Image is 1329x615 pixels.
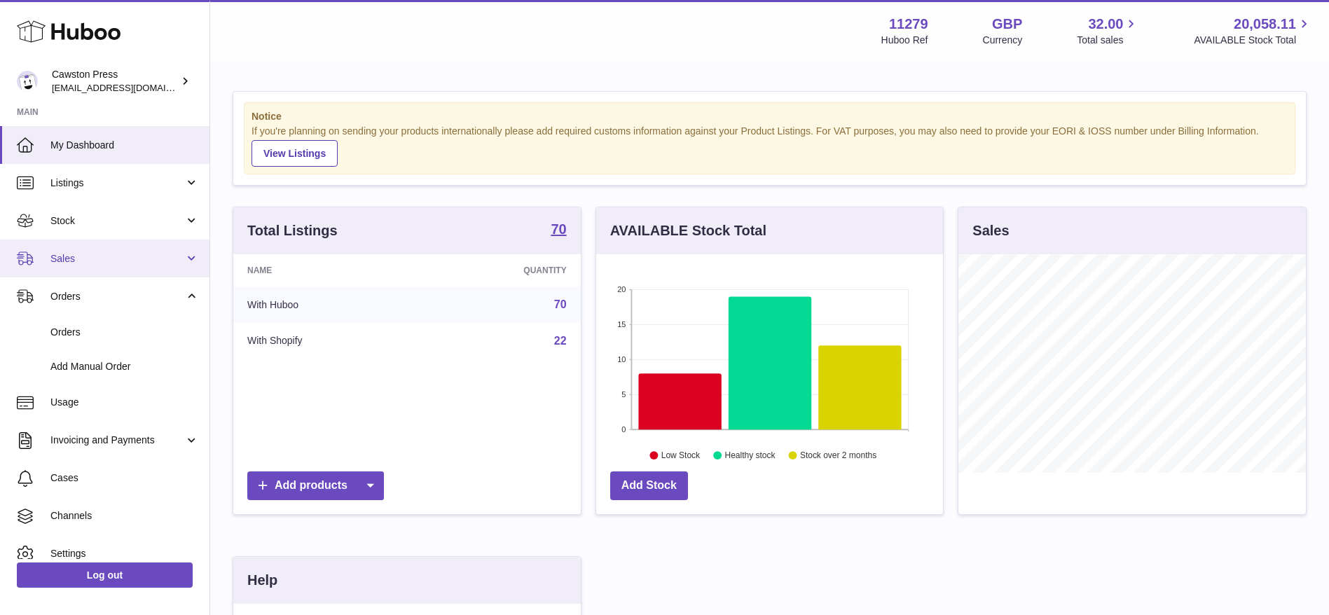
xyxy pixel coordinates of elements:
[233,286,420,323] td: With Huboo
[972,221,1009,240] h3: Sales
[554,335,567,347] a: 22
[621,390,626,399] text: 5
[233,254,420,286] th: Name
[1077,34,1139,47] span: Total sales
[233,323,420,359] td: With Shopify
[50,139,199,152] span: My Dashboard
[1194,34,1312,47] span: AVAILABLE Stock Total
[50,396,199,409] span: Usage
[252,110,1288,123] strong: Notice
[551,222,566,239] a: 70
[50,177,184,190] span: Listings
[50,326,199,339] span: Orders
[50,252,184,265] span: Sales
[17,71,38,92] img: internalAdmin-11279@internal.huboo.com
[554,298,567,310] a: 70
[17,562,193,588] a: Log out
[1234,15,1296,34] span: 20,058.11
[800,450,876,460] text: Stock over 2 months
[1088,15,1123,34] span: 32.00
[617,355,626,364] text: 10
[52,82,206,93] span: [EMAIL_ADDRESS][DOMAIN_NAME]
[1077,15,1139,47] a: 32.00 Total sales
[992,15,1022,34] strong: GBP
[252,140,338,167] a: View Listings
[889,15,928,34] strong: 11279
[52,68,178,95] div: Cawston Press
[50,547,199,560] span: Settings
[551,222,566,236] strong: 70
[621,425,626,434] text: 0
[50,434,184,447] span: Invoicing and Payments
[247,471,384,500] a: Add products
[50,471,199,485] span: Cases
[724,450,776,460] text: Healthy stock
[610,471,688,500] a: Add Stock
[610,221,766,240] h3: AVAILABLE Stock Total
[50,360,199,373] span: Add Manual Order
[661,450,701,460] text: Low Stock
[420,254,580,286] th: Quantity
[50,509,199,523] span: Channels
[247,571,277,590] h3: Help
[50,214,184,228] span: Stock
[1194,15,1312,47] a: 20,058.11 AVAILABLE Stock Total
[983,34,1023,47] div: Currency
[50,290,184,303] span: Orders
[252,125,1288,167] div: If you're planning on sending your products internationally please add required customs informati...
[617,285,626,293] text: 20
[247,221,338,240] h3: Total Listings
[881,34,928,47] div: Huboo Ref
[617,320,626,329] text: 15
